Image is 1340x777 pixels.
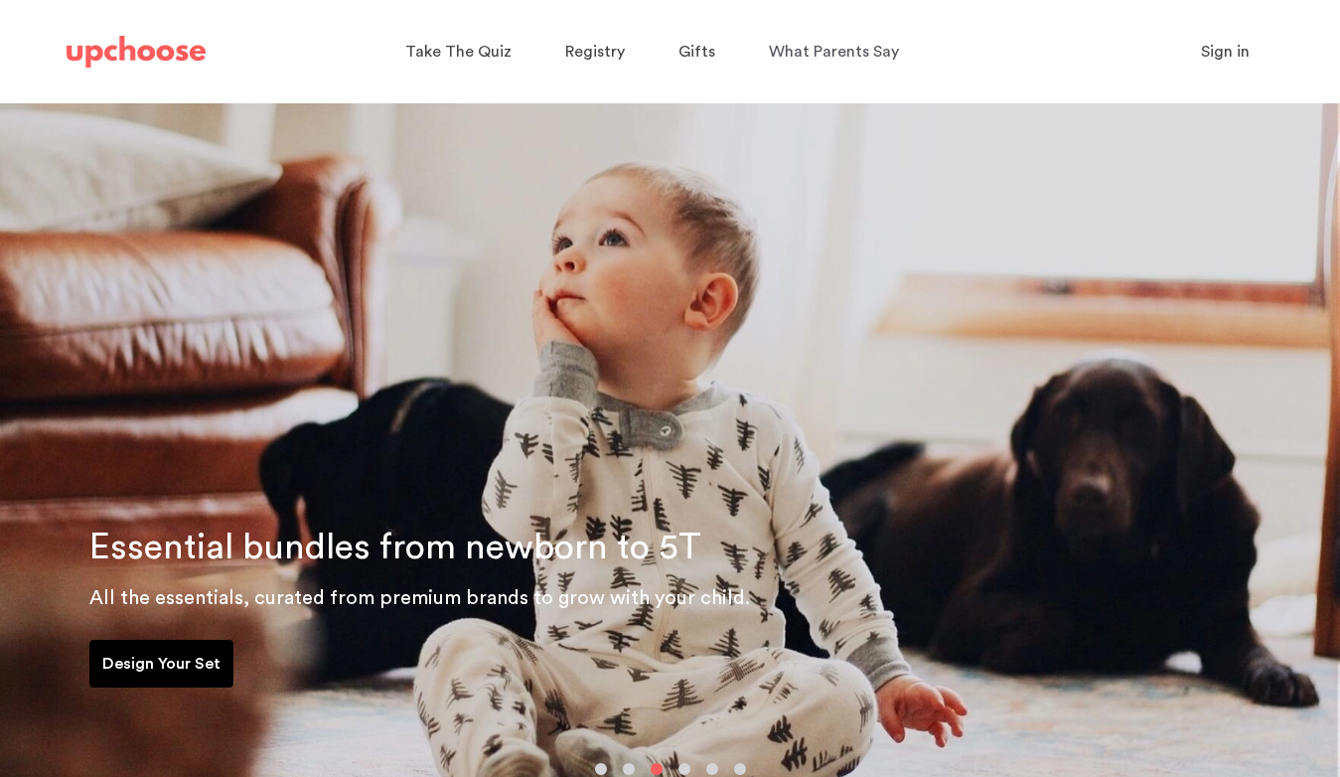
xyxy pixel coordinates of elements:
[67,32,206,73] a: UpChoose
[565,44,625,60] span: Registry
[89,530,701,565] span: Essential bundles from newborn to 5T
[405,33,518,72] a: Take The Quiz
[89,640,233,688] a: Design Your Set
[769,44,899,60] span: What Parents Say
[89,582,1316,614] p: All the essentials, curated from premium brands to grow with your child.
[565,33,631,72] a: Registry
[678,44,715,60] span: Gifts
[102,652,221,676] p: Design Your Set
[67,36,206,68] img: UpChoose
[678,33,721,72] a: Gifts
[405,44,512,60] span: Take The Quiz
[1201,44,1250,60] span: Sign in
[769,33,905,72] a: What Parents Say
[1176,32,1274,72] button: Sign in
